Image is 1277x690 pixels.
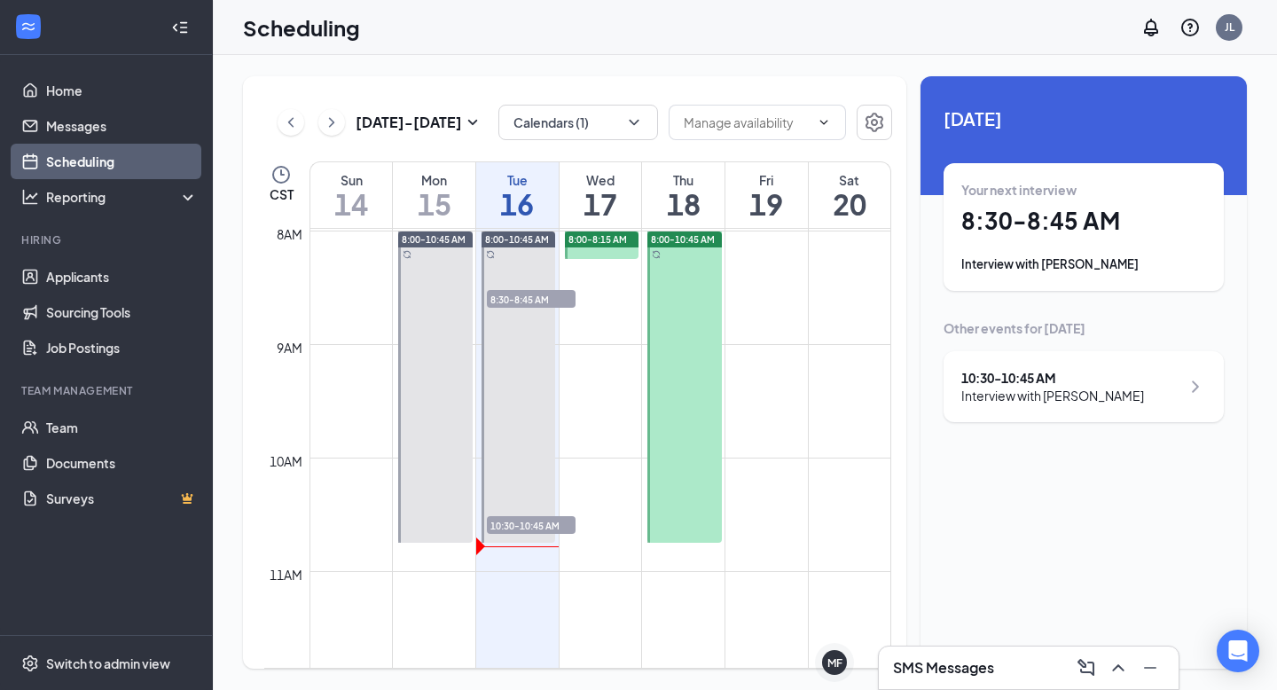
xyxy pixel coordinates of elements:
[961,387,1144,404] div: Interview with [PERSON_NAME]
[46,294,198,330] a: Sourcing Tools
[944,319,1224,337] div: Other events for [DATE]
[944,105,1224,132] span: [DATE]
[568,233,627,246] span: 8:00-8:15 AM
[961,255,1206,273] div: Interview with [PERSON_NAME]
[270,185,294,203] span: CST
[243,12,360,43] h1: Scheduling
[21,383,194,398] div: Team Management
[403,250,411,259] svg: Sync
[273,338,306,357] div: 9am
[642,171,725,189] div: Thu
[46,445,198,481] a: Documents
[487,290,576,308] span: 8:30-8:45 AM
[393,189,475,219] h1: 15
[46,259,198,294] a: Applicants
[266,565,306,584] div: 11am
[560,171,642,189] div: Wed
[310,171,392,189] div: Sun
[961,206,1206,236] h1: 8:30 - 8:45 AM
[46,481,198,516] a: SurveysCrown
[864,112,885,133] svg: Settings
[1179,17,1201,38] svg: QuestionInfo
[278,109,304,136] button: ChevronLeft
[310,162,392,228] a: September 14, 2025
[560,162,642,228] a: September 17, 2025
[21,655,39,672] svg: Settings
[560,189,642,219] h1: 17
[310,189,392,219] h1: 14
[356,113,462,132] h3: [DATE] - [DATE]
[893,658,994,678] h3: SMS Messages
[1072,654,1101,682] button: ComposeMessage
[476,189,559,219] h1: 16
[476,162,559,228] a: September 16, 2025
[46,188,199,206] div: Reporting
[46,144,198,179] a: Scheduling
[273,224,306,244] div: 8am
[46,330,198,365] a: Job Postings
[1108,657,1129,678] svg: ChevronUp
[323,112,341,133] svg: ChevronRight
[462,112,483,133] svg: SmallChevronDown
[857,105,892,140] button: Settings
[46,108,198,144] a: Messages
[642,189,725,219] h1: 18
[1136,654,1164,682] button: Minimize
[270,164,292,185] svg: Clock
[725,162,808,228] a: September 19, 2025
[318,109,345,136] button: ChevronRight
[21,232,194,247] div: Hiring
[21,188,39,206] svg: Analysis
[1104,654,1132,682] button: ChevronUp
[809,171,890,189] div: Sat
[282,112,300,133] svg: ChevronLeft
[46,655,170,672] div: Switch to admin view
[393,171,475,189] div: Mon
[1225,20,1234,35] div: JL
[684,113,810,132] input: Manage availability
[46,410,198,445] a: Team
[1217,630,1259,672] div: Open Intercom Messenger
[651,233,715,246] span: 8:00-10:45 AM
[487,516,576,534] span: 10:30-10:45 AM
[486,250,495,259] svg: Sync
[171,19,189,36] svg: Collapse
[1185,376,1206,397] svg: ChevronRight
[961,369,1144,387] div: 10:30 - 10:45 AM
[393,162,475,228] a: September 15, 2025
[402,233,466,246] span: 8:00-10:45 AM
[1076,657,1097,678] svg: ComposeMessage
[266,451,306,471] div: 10am
[476,171,559,189] div: Tue
[652,250,661,259] svg: Sync
[725,171,808,189] div: Fri
[1140,657,1161,678] svg: Minimize
[20,18,37,35] svg: WorkstreamLogo
[1140,17,1162,38] svg: Notifications
[498,105,658,140] button: Calendars (1)ChevronDown
[485,233,549,246] span: 8:00-10:45 AM
[725,189,808,219] h1: 19
[809,189,890,219] h1: 20
[817,115,831,129] svg: ChevronDown
[46,73,198,108] a: Home
[642,162,725,228] a: September 18, 2025
[961,181,1206,199] div: Your next interview
[625,114,643,131] svg: ChevronDown
[809,162,890,228] a: September 20, 2025
[827,655,842,670] div: MF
